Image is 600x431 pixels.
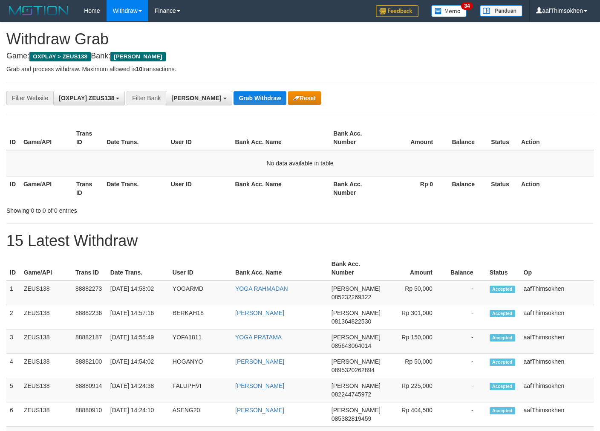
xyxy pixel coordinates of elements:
[72,402,107,427] td: 88880910
[20,176,73,200] th: Game/API
[72,305,107,330] td: 88882236
[332,367,375,373] span: Copy 0895320262894 to clipboard
[384,305,445,330] td: Rp 301,000
[107,330,169,354] td: [DATE] 14:55:49
[234,91,286,105] button: Grab Withdraw
[487,176,518,200] th: Status
[461,2,473,10] span: 34
[520,354,594,378] td: aafThimsokhen
[73,126,103,150] th: Trans ID
[332,285,381,292] span: [PERSON_NAME]
[384,354,445,378] td: Rp 50,000
[332,415,371,422] span: Copy 085382819459 to clipboard
[72,378,107,402] td: 88880914
[520,378,594,402] td: aafThimsokhen
[232,176,330,200] th: Bank Acc. Name
[384,378,445,402] td: Rp 225,000
[6,65,594,73] p: Grab and process withdraw. Maximum allowed is transactions.
[520,256,594,281] th: Op
[72,281,107,305] td: 88882273
[72,256,107,281] th: Trans ID
[20,281,72,305] td: ZEUS138
[107,256,169,281] th: Date Trans.
[445,305,486,330] td: -
[445,281,486,305] td: -
[520,402,594,427] td: aafThimsokhen
[431,5,467,17] img: Button%20Memo.svg
[6,150,594,176] td: No data available in table
[330,126,383,150] th: Bank Acc. Number
[6,256,20,281] th: ID
[520,330,594,354] td: aafThimsokhen
[384,402,445,427] td: Rp 404,500
[6,305,20,330] td: 2
[167,176,232,200] th: User ID
[72,354,107,378] td: 88882100
[480,5,522,17] img: panduan.png
[232,126,330,150] th: Bank Acc. Name
[103,176,167,200] th: Date Trans.
[73,176,103,200] th: Trans ID
[29,52,91,61] span: OXPLAY > ZEUS138
[520,281,594,305] td: aafThimsokhen
[20,402,72,427] td: ZEUS138
[446,176,487,200] th: Balance
[169,330,232,354] td: YOFA1811
[490,359,515,366] span: Accepted
[445,256,486,281] th: Balance
[6,203,244,215] div: Showing 0 to 0 of 0 entries
[107,402,169,427] td: [DATE] 14:24:10
[235,407,284,414] a: [PERSON_NAME]
[383,126,446,150] th: Amount
[376,5,418,17] img: Feedback.jpg
[169,402,232,427] td: ASENG20
[332,391,371,398] span: Copy 082244745972 to clipboard
[103,126,167,150] th: Date Trans.
[107,354,169,378] td: [DATE] 14:54:02
[53,91,125,105] button: [OXPLAY] ZEUS138
[490,286,515,293] span: Accepted
[20,126,73,150] th: Game/API
[490,407,515,414] span: Accepted
[332,358,381,365] span: [PERSON_NAME]
[332,334,381,341] span: [PERSON_NAME]
[167,126,232,150] th: User ID
[166,91,232,105] button: [PERSON_NAME]
[136,66,142,72] strong: 10
[20,378,72,402] td: ZEUS138
[20,305,72,330] td: ZEUS138
[330,176,383,200] th: Bank Acc. Number
[332,407,381,414] span: [PERSON_NAME]
[169,256,232,281] th: User ID
[169,305,232,330] td: BERKAH18
[446,126,487,150] th: Balance
[6,91,53,105] div: Filter Website
[20,330,72,354] td: ZEUS138
[6,281,20,305] td: 1
[384,256,445,281] th: Amount
[169,354,232,378] td: HOGANYO
[169,378,232,402] td: FALUPHVI
[490,383,515,390] span: Accepted
[107,281,169,305] td: [DATE] 14:58:02
[445,330,486,354] td: -
[520,305,594,330] td: aafThimsokhen
[6,176,20,200] th: ID
[127,91,166,105] div: Filter Bank
[107,305,169,330] td: [DATE] 14:57:16
[235,334,282,341] a: YOGA PRATAMA
[6,31,594,48] h1: Withdraw Grab
[486,256,520,281] th: Status
[107,378,169,402] td: [DATE] 14:24:38
[169,281,232,305] td: YOGARMD
[490,310,515,317] span: Accepted
[6,354,20,378] td: 4
[6,330,20,354] td: 3
[518,176,594,200] th: Action
[20,256,72,281] th: Game/API
[332,310,381,316] span: [PERSON_NAME]
[232,256,328,281] th: Bank Acc. Name
[6,126,20,150] th: ID
[6,232,594,249] h1: 15 Latest Withdraw
[490,334,515,341] span: Accepted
